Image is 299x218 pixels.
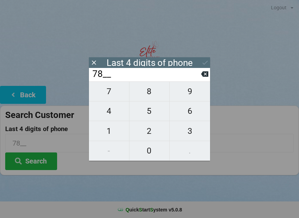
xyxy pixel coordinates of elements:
[89,81,129,101] button: 7
[129,143,170,158] span: 0
[170,124,210,138] span: 3
[129,141,170,161] button: 0
[89,101,129,121] button: 4
[170,101,210,121] button: 6
[129,101,170,121] button: 5
[107,59,193,66] div: Last 4 digits of phone
[170,121,210,141] button: 3
[89,104,129,118] span: 4
[89,84,129,99] span: 7
[129,121,170,141] button: 2
[89,124,129,138] span: 1
[129,124,170,138] span: 2
[89,121,129,141] button: 1
[170,84,210,99] span: 9
[129,81,170,101] button: 8
[170,104,210,118] span: 6
[129,104,170,118] span: 5
[129,84,170,99] span: 8
[170,81,210,101] button: 9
